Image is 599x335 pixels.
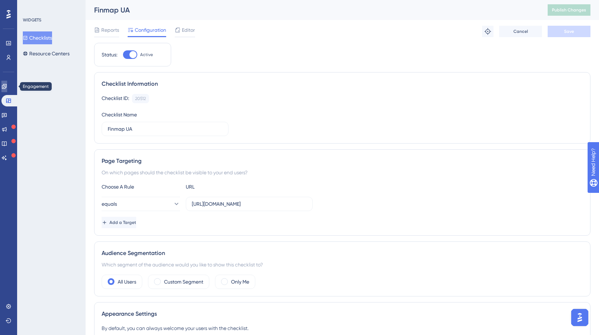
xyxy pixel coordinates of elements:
[102,217,136,228] button: Add a Target
[102,94,129,103] div: Checklist ID:
[118,277,136,286] label: All Users
[552,7,586,13] span: Publish Changes
[102,157,583,165] div: Page Targeting
[548,26,590,37] button: Save
[101,26,119,34] span: Reports
[23,31,52,44] button: Checklists
[102,110,137,119] div: Checklist Name
[135,26,166,34] span: Configuration
[23,47,70,60] button: Resource Centers
[569,307,590,328] iframe: UserGuiding AI Assistant Launcher
[231,277,249,286] label: Only Me
[186,182,264,191] div: URL
[102,200,117,208] span: equals
[109,220,136,225] span: Add a Target
[564,29,574,34] span: Save
[102,249,583,257] div: Audience Segmentation
[102,50,117,59] div: Status:
[102,182,180,191] div: Choose A Rule
[102,168,583,177] div: On which pages should the checklist be visible to your end users?
[23,17,41,23] div: WIDGETS
[140,52,153,57] span: Active
[102,197,180,211] button: equals
[102,80,583,88] div: Checklist Information
[17,2,45,10] span: Need Help?
[102,260,583,269] div: Which segment of the audience would you like to show this checklist to?
[102,324,583,332] div: By default, you can always welcome your users with the checklist.
[102,310,583,318] div: Appearance Settings
[108,125,222,133] input: Type your Checklist name
[164,277,203,286] label: Custom Segment
[192,200,307,208] input: yourwebsite.com/path
[499,26,542,37] button: Cancel
[135,96,146,101] div: 20512
[94,5,530,15] div: Finmap UA
[182,26,195,34] span: Editor
[548,4,590,16] button: Publish Changes
[513,29,528,34] span: Cancel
